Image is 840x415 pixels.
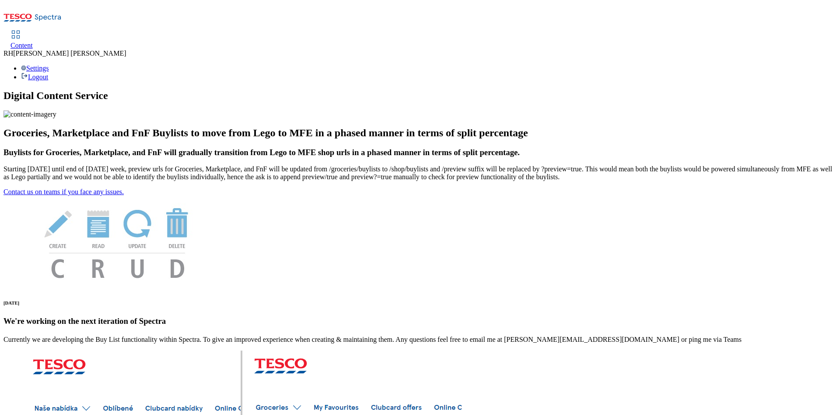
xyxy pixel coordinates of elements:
[10,42,33,49] span: Content
[3,148,836,157] h3: Buylists for Groceries, Marketplace, and FnF will gradually transition from Lego to MFE shop urls...
[3,110,56,118] img: content-imagery
[3,127,836,139] h2: Groceries, Marketplace and FnF Buylists to move from Lego to MFE in a phased manner in terms of s...
[3,300,836,305] h6: [DATE]
[3,316,836,326] h3: We're working on the next iteration of Spectra
[10,31,33,50] a: Content
[3,336,836,344] p: Currently we are developing the Buy List functionality within Spectra. To give an improved experi...
[13,50,126,57] span: [PERSON_NAME] [PERSON_NAME]
[3,188,124,195] a: Contact us on teams if you face any issues.
[3,196,231,287] img: News Image
[21,73,48,81] a: Logout
[3,165,836,181] p: Starting [DATE] until end of [DATE] week, preview urls for Groceries, Marketplace, and FnF will b...
[21,64,49,72] a: Settings
[3,50,13,57] span: RH
[3,90,836,102] h1: Digital Content Service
